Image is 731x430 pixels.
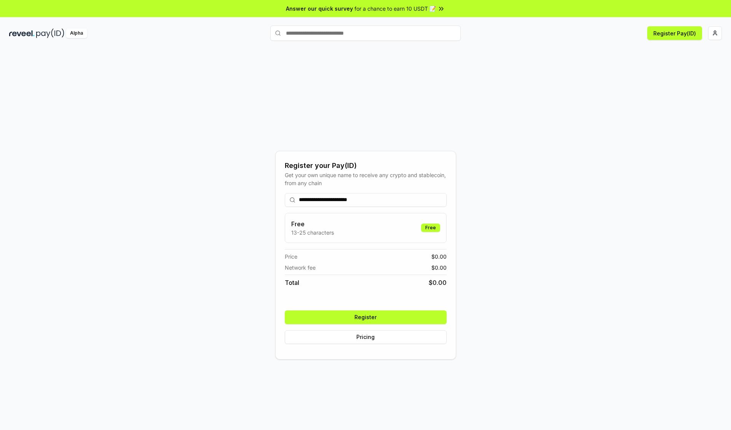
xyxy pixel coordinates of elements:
[291,219,334,229] h3: Free
[285,253,297,261] span: Price
[429,278,447,287] span: $ 0.00
[647,26,702,40] button: Register Pay(ID)
[431,253,447,261] span: $ 0.00
[285,310,447,324] button: Register
[285,264,316,272] span: Network fee
[285,160,447,171] div: Register your Pay(ID)
[421,224,440,232] div: Free
[66,29,87,38] div: Alpha
[36,29,64,38] img: pay_id
[354,5,436,13] span: for a chance to earn 10 USDT 📝
[431,264,447,272] span: $ 0.00
[285,171,447,187] div: Get your own unique name to receive any crypto and stablecoin, from any chain
[285,278,299,287] span: Total
[286,5,353,13] span: Answer our quick survey
[285,330,447,344] button: Pricing
[9,29,35,38] img: reveel_dark
[291,229,334,237] p: 13-25 characters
